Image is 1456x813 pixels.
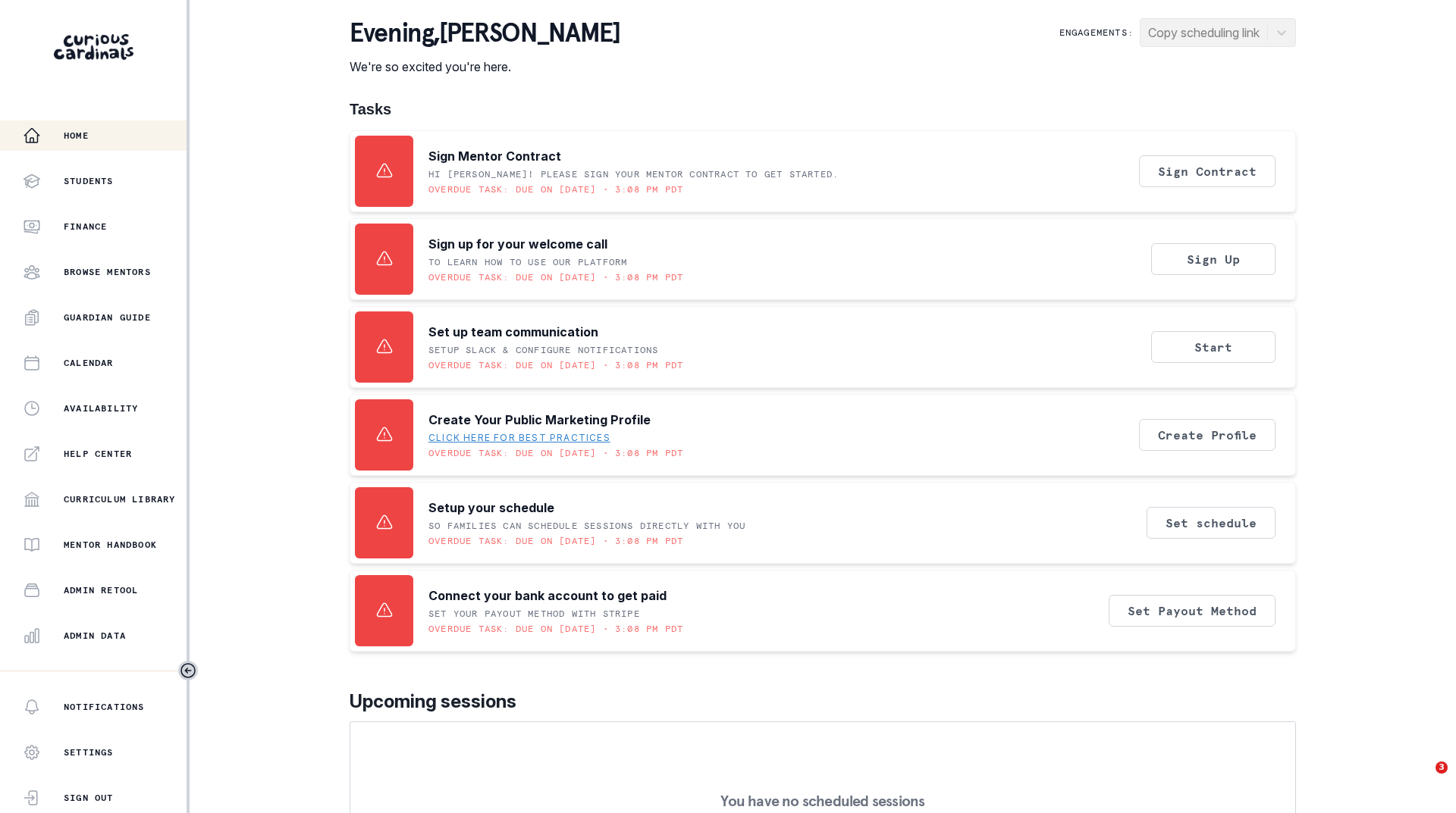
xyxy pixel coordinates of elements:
p: Create Your Public Marketing Profile [428,411,651,429]
p: Settings [64,746,114,758]
button: Set Payout Method [1109,595,1276,627]
p: Admin Retool [64,584,138,596]
p: Engagements: [1059,27,1134,39]
button: Sign Up [1151,243,1276,275]
button: Toggle sidebar [178,661,198,680]
p: Setup Slack & Configure Notifications [428,344,658,356]
p: Overdue task: Due on [DATE] • 3:08 PM PDT [428,535,683,547]
p: Overdue task: Due on [DATE] • 3:08 PM PDT [428,271,683,283]
p: Help Center [64,448,132,460]
p: To learn how to use our platform [428,256,627,268]
button: Sign Contract [1139,155,1276,187]
p: Set your payout method with Stripe [428,608,640,620]
p: Notifications [64,701,145,713]
p: We're so excited you're here. [350,58,620,76]
p: Overdue task: Due on [DATE] • 3:08 PM PDT [428,447,683,459]
p: Guardian Guide [64,311,151,324]
p: Students [64,175,114,187]
iframe: Intercom live chat [1404,761,1441,798]
p: Finance [64,220,107,233]
p: Curriculum Library [64,493,176,505]
p: Availability [64,402,138,414]
p: Upcoming sessions [350,688,1296,715]
p: Connect your bank account to get paid [428,586,667,605]
p: Hi [PERSON_NAME]! Please sign your mentor contract to get started. [428,168,839,180]
button: Create Profile [1139,419,1276,451]
p: Overdue task: Due on [DATE] • 3:08 PM PDT [428,183,683,195]
p: Mentor Handbook [64,539,157,551]
p: Overdue task: Due on [DATE] • 3:08 PM PDT [428,359,683,371]
button: Start [1151,331,1276,363]
a: Click here for best practices [428,432,610,444]
span: 3 [1436,761,1448,774]
h1: Tasks [350,100,1296,118]
button: Set schedule [1147,507,1276,539]
p: Home [64,130,89,142]
p: SO FAMILIES CAN SCHEDULE SESSIONS DIRECTLY WITH YOU [428,520,745,532]
p: Admin Data [64,630,126,642]
p: Overdue task: Due on [DATE] • 3:08 PM PDT [428,623,683,635]
p: Sign Mentor Contract [428,147,561,165]
img: Curious Cardinals Logo [54,34,133,60]
p: Setup your schedule [428,499,554,517]
p: Calendar [64,357,114,369]
p: Sign up for your welcome call [428,235,607,253]
p: Sign Out [64,792,114,804]
p: evening , [PERSON_NAME] [350,18,620,48]
p: Set up team communication [428,323,598,341]
p: You have no scheduled sessions [720,793,924,808]
p: Browse Mentors [64,266,151,278]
